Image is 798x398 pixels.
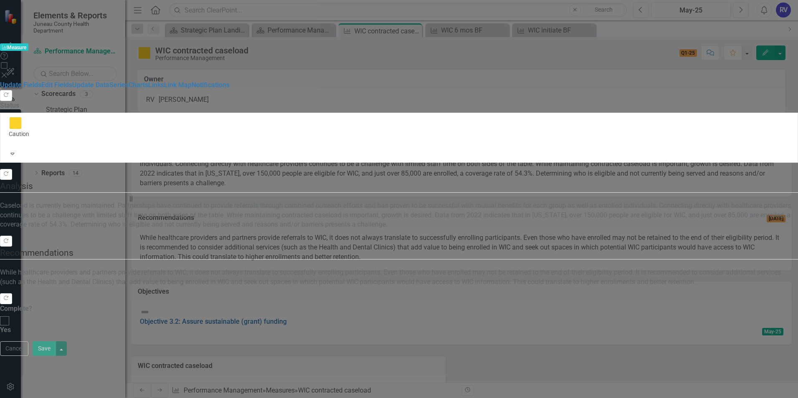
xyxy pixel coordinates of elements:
a: Link Map [164,81,192,89]
img: Caution [9,116,22,130]
div: Caution [9,130,789,138]
a: Notifications [192,81,230,89]
a: Links [148,81,164,89]
a: Charts [129,81,148,89]
button: Save [33,341,56,356]
a: Series [109,81,129,89]
a: Edit Fields [41,81,72,89]
a: Update Data [72,81,109,89]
